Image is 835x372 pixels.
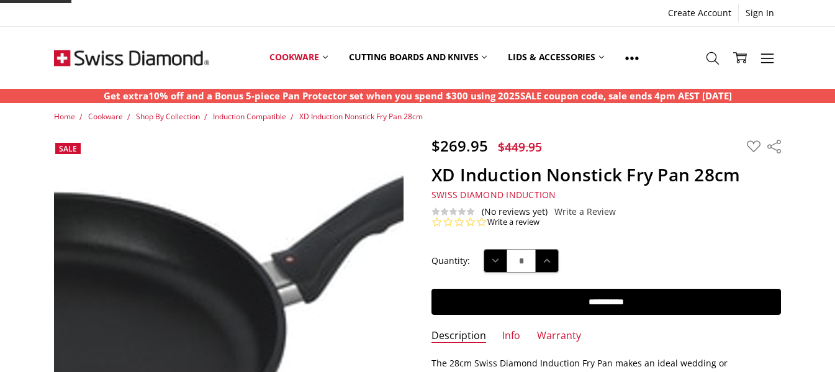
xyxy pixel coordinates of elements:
[482,207,548,217] span: (No reviews yet)
[104,89,732,103] p: Get extra10% off and a Bonus 5-piece Pan Protector set when you spend $300 using 2025SALE coupon ...
[431,164,781,186] h1: XD Induction Nonstick Fry Pan 28cm
[497,30,614,85] a: Lids & Accessories
[487,217,539,228] a: Write a review
[299,111,423,122] a: XD Induction Nonstick Fry Pan 28cm
[431,135,488,156] span: $269.95
[213,111,286,122] a: Induction Compatible
[502,329,520,343] a: Info
[88,111,123,122] a: Cookware
[431,189,556,201] span: Swiss Diamond Induction
[739,4,781,22] a: Sign In
[338,30,498,85] a: Cutting boards and knives
[54,27,209,89] img: Free Shipping On Every Order
[136,111,200,122] a: Shop By Collection
[498,138,542,155] span: $449.95
[54,111,75,122] a: Home
[259,30,338,85] a: Cookware
[431,329,486,343] a: Description
[59,143,77,154] span: Sale
[537,329,581,343] a: Warranty
[615,30,649,86] a: Show All
[431,254,470,268] label: Quantity:
[554,207,616,217] a: Write a Review
[661,4,738,22] a: Create Account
